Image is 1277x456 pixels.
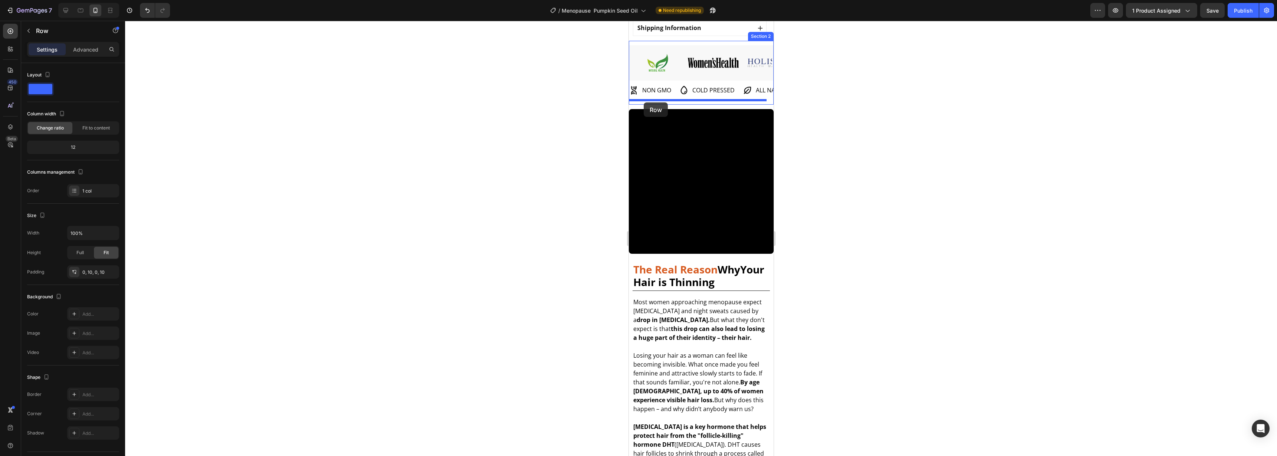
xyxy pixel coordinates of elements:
div: Shadow [27,430,44,436]
div: 1 col [82,188,117,194]
div: Columns management [27,167,85,177]
div: Publish [1234,7,1252,14]
iframe: Design area [629,21,774,456]
div: 450 [7,79,18,85]
div: Background [27,292,63,302]
div: 0, 10, 0, 10 [82,269,117,276]
p: 7 [49,6,52,15]
button: 1 product assigned [1126,3,1197,18]
span: 1 product assigned [1132,7,1180,14]
input: Auto [68,226,119,240]
div: Video [27,349,39,356]
span: Save [1206,7,1219,14]
div: Border [27,391,42,398]
div: Column width [27,109,66,119]
div: Add... [82,350,117,356]
span: / [558,7,560,14]
div: Shape [27,373,51,383]
span: Menopause Pumpkin Seed Oil [562,7,638,14]
div: Open Intercom Messenger [1252,420,1270,437]
div: Order [27,187,39,194]
div: Add... [82,311,117,318]
div: Add... [82,430,117,437]
p: Row [36,26,99,35]
span: Fit [104,249,109,256]
div: Color [27,311,39,317]
span: Full [76,249,84,256]
button: Save [1200,3,1225,18]
div: Undo/Redo [140,3,170,18]
div: Height [27,249,41,256]
div: Padding [27,269,44,275]
div: 12 [29,142,118,152]
div: Add... [82,330,117,337]
div: Size [27,211,47,221]
div: Width [27,230,39,236]
p: Settings [37,46,58,53]
div: Image [27,330,40,337]
button: Publish [1228,3,1259,18]
span: Fit to content [82,125,110,131]
div: Beta [6,136,18,142]
div: Corner [27,410,42,417]
div: Add... [82,411,117,417]
p: Advanced [73,46,98,53]
span: Need republishing [663,7,701,14]
button: 7 [3,3,55,18]
div: Layout [27,70,52,80]
div: Add... [82,391,117,398]
span: Change ratio [37,125,64,131]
